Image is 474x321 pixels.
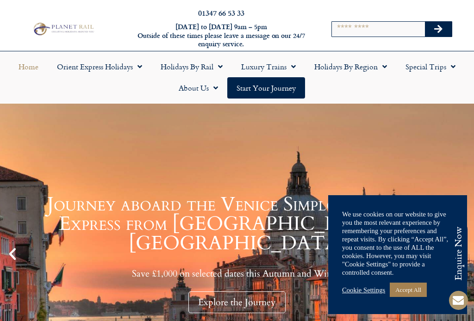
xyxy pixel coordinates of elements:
[305,56,396,77] a: Holidays by Region
[198,7,244,18] a: 01347 66 53 33
[188,291,286,313] div: Explore the Journey
[9,56,48,77] a: Home
[151,56,232,77] a: Holidays by Rail
[23,268,451,279] p: Save £1,000 on selected dates this Autumn and Winter
[396,56,465,77] a: Special Trips
[48,56,151,77] a: Orient Express Holidays
[5,56,469,99] nav: Menu
[342,286,385,294] a: Cookie Settings
[169,77,227,99] a: About Us
[23,195,451,253] h1: Journey aboard the Venice Simplon-Orient-Express from [GEOGRAPHIC_DATA] to [GEOGRAPHIC_DATA]
[129,23,314,49] h6: [DATE] to [DATE] 9am – 5pm Outside of these times please leave a message on our 24/7 enquiry serv...
[425,22,452,37] button: Search
[232,56,305,77] a: Luxury Trains
[227,77,305,99] a: Start your Journey
[31,21,95,37] img: Planet Rail Train Holidays Logo
[5,246,20,262] div: Previous slide
[390,283,427,297] a: Accept All
[342,210,453,277] div: We use cookies on our website to give you the most relevant experience by remembering your prefer...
